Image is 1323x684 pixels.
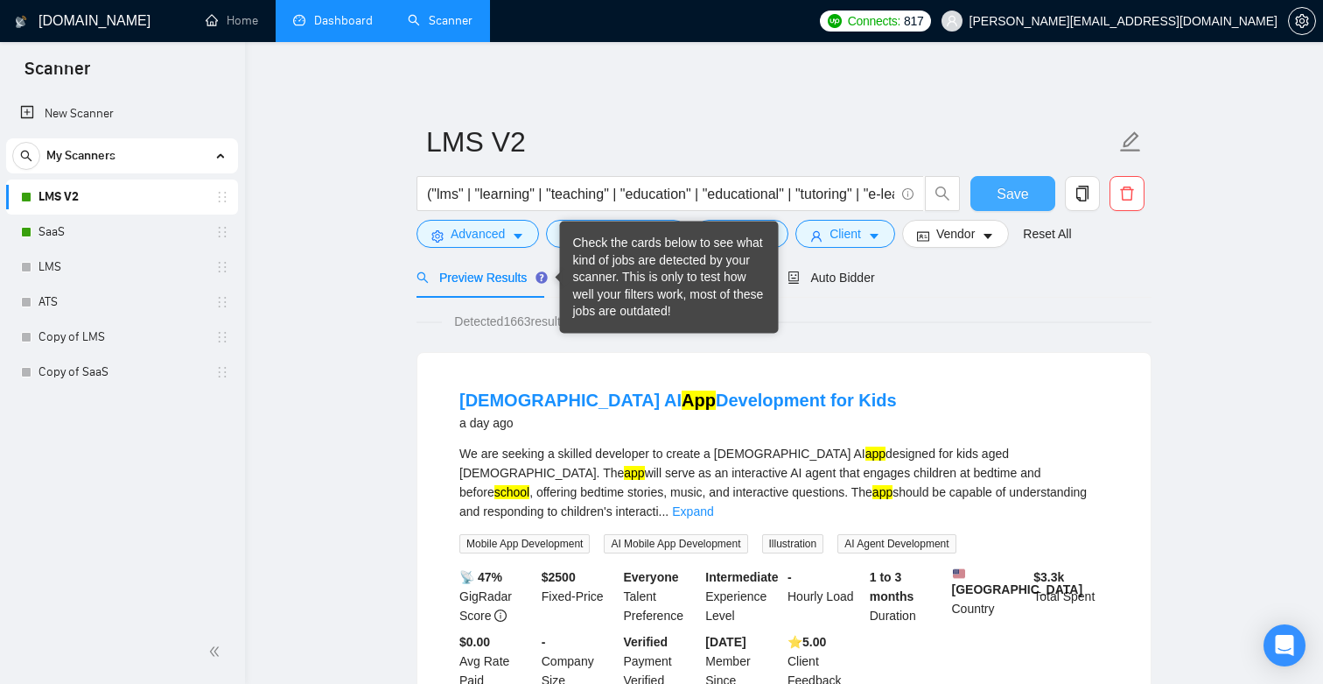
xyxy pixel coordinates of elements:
[953,568,965,580] img: 🇺🇸
[15,8,27,36] img: logo
[948,568,1031,625] div: Country
[1288,7,1316,35] button: setting
[624,570,679,584] b: Everyone
[946,15,958,27] span: user
[542,570,576,584] b: $ 2500
[682,391,716,410] mark: App
[46,138,115,173] span: My Scanners
[215,260,229,274] span: holder
[38,320,205,355] a: Copy of LMS
[1110,186,1144,201] span: delete
[784,568,866,625] div: Hourly Load
[431,229,444,243] span: setting
[459,570,502,584] b: 📡 47%
[952,568,1083,596] b: [GEOGRAPHIC_DATA]
[917,229,929,243] span: idcard
[512,229,524,243] span: caret-down
[702,568,784,625] div: Experience Level
[38,355,205,390] a: Copy of SaaS
[38,250,205,285] a: LMS
[6,138,238,390] li: My Scanners
[762,534,824,554] span: Illustration
[620,568,703,625] div: Talent Preference
[810,229,822,243] span: user
[10,56,104,93] span: Scanner
[427,183,894,205] input: Search Freelance Jobs...
[538,568,620,625] div: Fixed-Price
[459,635,490,649] b: $0.00
[1066,186,1099,201] span: copy
[787,271,874,285] span: Auto Bidder
[215,365,229,379] span: holder
[534,270,549,286] div: Tooltip anchor
[215,190,229,204] span: holder
[926,186,959,201] span: search
[459,534,590,554] span: Mobile App Development
[902,220,1009,248] button: idcardVendorcaret-down
[456,568,538,625] div: GigRadar Score
[902,188,913,200] span: info-circle
[1033,570,1064,584] b: $ 3.3k
[6,96,238,131] li: New Scanner
[459,391,897,410] a: [DEMOGRAPHIC_DATA] AIAppDevelopment for Kids
[787,635,826,649] b: ⭐️ 5.00
[705,635,745,649] b: [DATE]
[829,224,861,243] span: Client
[215,225,229,239] span: holder
[1023,224,1071,243] a: Reset All
[546,220,687,248] button: barsJob Categorycaret-down
[936,224,975,243] span: Vendor
[997,183,1028,205] span: Save
[695,220,789,248] button: folderJobscaret-down
[828,14,842,28] img: upwork-logo.png
[13,150,39,162] span: search
[865,447,885,461] mark: app
[20,96,224,131] a: New Scanner
[624,635,668,649] b: Verified
[206,13,258,28] a: homeHome
[925,176,960,211] button: search
[848,11,900,31] span: Connects:
[215,295,229,309] span: holder
[416,271,542,285] span: Preview Results
[659,504,669,518] span: ...
[787,271,800,284] span: robot
[38,180,205,215] a: LMS V2
[866,568,948,625] div: Duration
[451,224,505,243] span: Advanced
[1109,176,1144,211] button: delete
[970,176,1055,211] button: Save
[1263,624,1305,666] div: Open Intercom Messenger
[672,504,713,518] a: Expand
[459,444,1109,521] div: We are seeking a skilled developer to create a [DEMOGRAPHIC_DATA] AI designed for kids aged [DEMO...
[872,485,892,499] mark: app
[624,466,644,480] mark: app
[494,610,507,622] span: info-circle
[604,534,747,554] span: AI Mobile App Development
[837,534,955,554] span: AI Agent Development
[408,13,472,28] a: searchScanner
[542,635,546,649] b: -
[293,13,373,28] a: dashboardDashboard
[38,285,205,320] a: ATS
[705,570,778,584] b: Intermediate
[982,229,994,243] span: caret-down
[494,485,529,499] mark: school
[416,220,539,248] button: settingAdvancedcaret-down
[12,142,40,170] button: search
[1119,130,1142,153] span: edit
[868,229,880,243] span: caret-down
[459,413,897,434] div: a day ago
[870,570,914,603] b: 1 to 3 months
[416,271,429,284] span: search
[904,11,923,31] span: 817
[573,235,766,321] div: Check the cards below to see what kind of jobs are detected by your scanner. This is only to test...
[1288,14,1316,28] a: setting
[426,120,1116,164] input: Scanner name...
[1289,14,1315,28] span: setting
[442,312,663,331] span: Detected 1663 results (0.86 seconds)
[1030,568,1112,625] div: Total Spent
[787,570,792,584] b: -
[38,215,205,250] a: SaaS
[1065,176,1100,211] button: copy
